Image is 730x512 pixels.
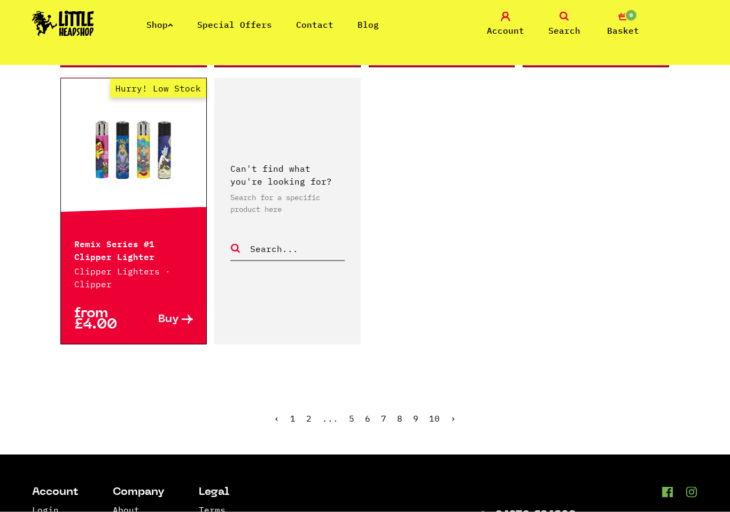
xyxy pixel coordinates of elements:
p: Can't find what you're looking for? [230,162,345,188]
p: Remix Series #1 Clipper Lighter [74,236,193,262]
span: Hurry! Low Stock [110,79,206,98]
a: 8 [397,413,402,424]
a: 5 [349,413,354,424]
a: 6 [365,413,370,424]
a: Next » [451,413,456,424]
a: « Previous [274,413,279,424]
a: 0 Basket [596,12,650,37]
a: Special Offers [197,19,272,30]
img: Little Head Shop Logo [32,11,94,36]
span: ... [322,413,338,424]
span: Search [548,24,580,37]
a: 1 [290,413,296,424]
li: Company [113,487,165,498]
a: Shop [146,19,173,30]
a: 7 [381,413,386,424]
span: 0 [625,9,638,22]
p: Search for a specific product here [230,192,345,215]
li: Account [32,487,79,498]
a: Hurry! Low Stock [61,97,206,204]
a: Buy [134,308,193,331]
a: Search [538,12,591,37]
p: from £4.00 [74,308,134,331]
span: Basket [607,24,639,37]
a: Blog [358,19,379,30]
a: Contact [296,19,333,30]
input: Search... [249,242,345,256]
li: Legal [199,487,236,498]
a: 10 [429,413,440,424]
span: Buy [158,314,179,325]
a: 2 [306,413,312,424]
span: 9 [413,413,418,424]
p: Clipper Lighters · Clipper [74,265,193,291]
span: Account [487,24,524,37]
